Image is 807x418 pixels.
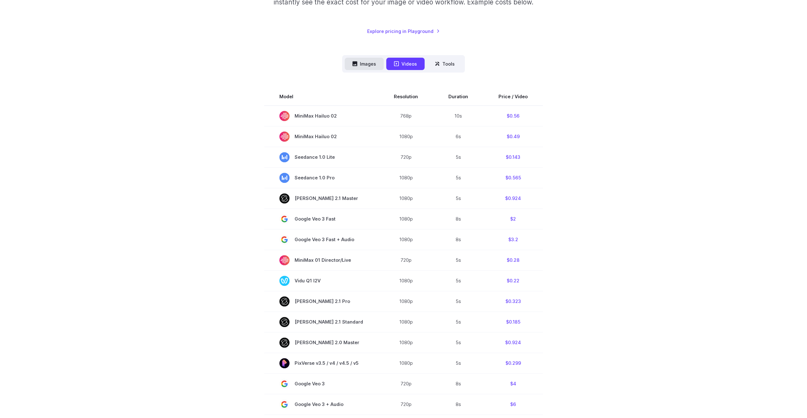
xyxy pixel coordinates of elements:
td: 8s [433,229,483,250]
td: 1080p [379,312,433,332]
th: Resolution [379,88,433,106]
td: 1080p [379,229,433,250]
span: MiniMax Hailuo 02 [279,132,363,142]
td: $3.2 [483,229,543,250]
span: Google Veo 3 Fast [279,214,363,224]
td: 1080p [379,167,433,188]
span: Google Veo 3 [279,379,363,389]
td: $0.28 [483,250,543,270]
td: $0.143 [483,147,543,167]
span: MiniMax 01 Director/Live [279,255,363,265]
td: 5s [433,147,483,167]
span: Google Veo 3 Fast + Audio [279,235,363,245]
td: $0.185 [483,312,543,332]
td: $6 [483,394,543,415]
td: 5s [433,332,483,353]
span: Seedance 1.0 Pro [279,173,363,183]
td: 768p [379,106,433,126]
td: 1080p [379,188,433,209]
th: Model [264,88,379,106]
td: 8s [433,373,483,394]
span: [PERSON_NAME] 2.1 Pro [279,296,363,306]
td: $0.924 [483,188,543,209]
td: 1080p [379,126,433,147]
button: Tools [427,58,462,70]
td: 5s [433,270,483,291]
span: Vidu Q1 I2V [279,276,363,286]
td: $0.323 [483,291,543,312]
td: 8s [433,209,483,229]
td: 5s [433,250,483,270]
td: 1080p [379,270,433,291]
td: 720p [379,147,433,167]
span: MiniMax Hailuo 02 [279,111,363,121]
td: $0.924 [483,332,543,353]
span: [PERSON_NAME] 2.1 Master [279,193,363,203]
td: $0.565 [483,167,543,188]
td: 6s [433,126,483,147]
a: Explore pricing in Playground [367,28,440,35]
td: 10s [433,106,483,126]
td: 1080p [379,209,433,229]
span: Seedance 1.0 Lite [279,152,363,162]
span: [PERSON_NAME] 2.1 Standard [279,317,363,327]
td: 720p [379,394,433,415]
span: PixVerse v3.5 / v4 / v4.5 / v5 [279,358,363,368]
td: $2 [483,209,543,229]
button: Images [345,58,384,70]
td: 720p [379,250,433,270]
td: 5s [433,353,483,373]
td: $0.56 [483,106,543,126]
td: 5s [433,291,483,312]
th: Price / Video [483,88,543,106]
td: 8s [433,394,483,415]
span: Google Veo 3 + Audio [279,399,363,409]
td: 5s [433,188,483,209]
td: $0.22 [483,270,543,291]
td: $0.299 [483,353,543,373]
td: 1080p [379,332,433,353]
td: 5s [433,167,483,188]
th: Duration [433,88,483,106]
td: $0.49 [483,126,543,147]
td: 1080p [379,291,433,312]
td: 5s [433,312,483,332]
td: 720p [379,373,433,394]
td: $4 [483,373,543,394]
td: 1080p [379,353,433,373]
span: [PERSON_NAME] 2.0 Master [279,338,363,348]
button: Videos [386,58,425,70]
